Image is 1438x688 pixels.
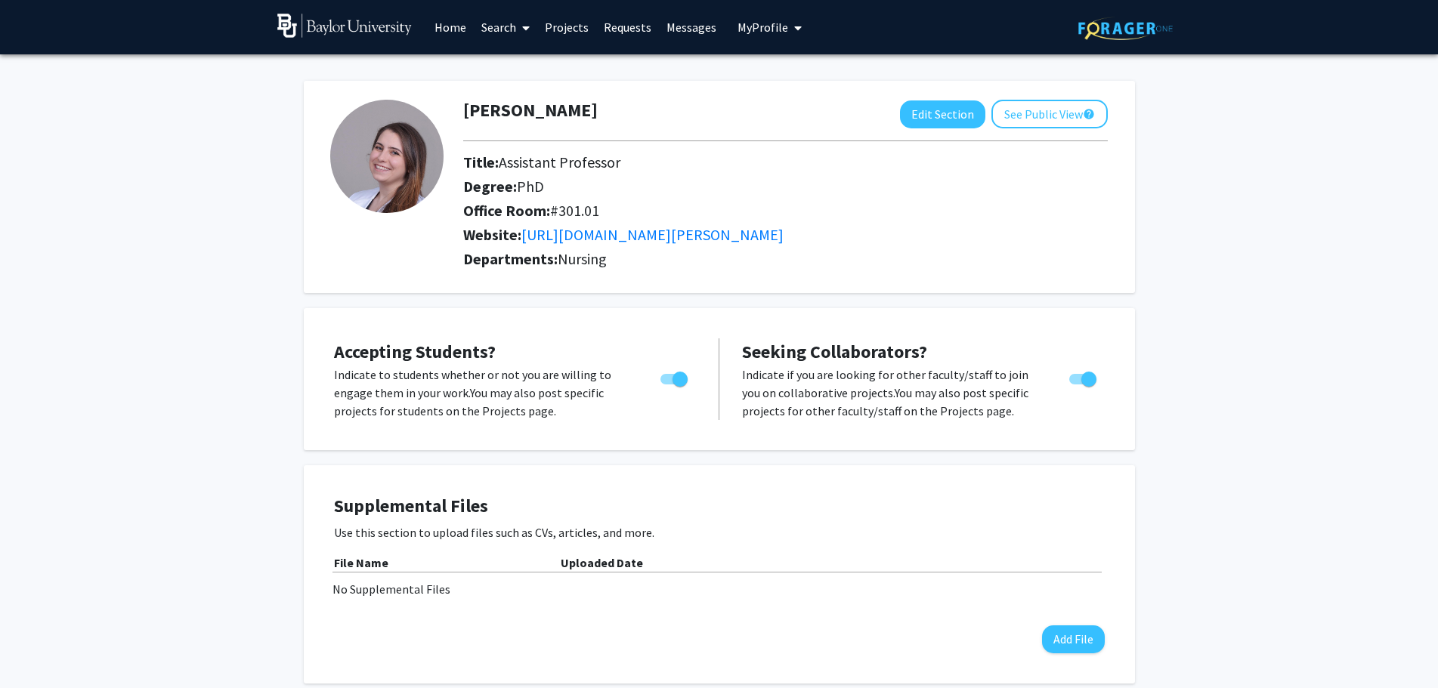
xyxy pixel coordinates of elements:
a: Projects [537,1,596,54]
p: Use this section to upload files such as CVs, articles, and more. [334,523,1105,541]
button: See Public View [991,100,1108,128]
h1: [PERSON_NAME] [463,100,598,122]
div: Toggle [1063,366,1105,388]
div: No Supplemental Files [332,580,1106,598]
b: File Name [334,555,388,570]
div: Toggle [654,366,696,388]
a: Home [427,1,474,54]
h2: Office Room: [463,202,1108,220]
h2: Degree: [463,177,1108,196]
a: Search [474,1,537,54]
span: My Profile [738,20,788,35]
mat-icon: help [1083,105,1095,123]
img: Profile Picture [330,100,444,213]
img: ForagerOne Logo [1078,17,1173,40]
a: Messages [659,1,724,54]
h2: Website: [463,226,1108,244]
span: Assistant Professor [499,153,620,171]
span: Nursing [558,249,607,268]
h4: Supplemental Files [334,495,1105,517]
a: Opens in a new tab [521,225,784,244]
p: Indicate to students whether or not you are willing to engage them in your work. You may also pos... [334,366,632,420]
span: Accepting Students? [334,340,496,363]
h2: Departments: [452,250,1119,268]
p: Indicate if you are looking for other faculty/staff to join you on collaborative projects. You ma... [742,366,1041,420]
img: Baylor University Logo [277,14,413,38]
span: Seeking Collaborators? [742,340,927,363]
button: Edit Section [900,100,985,128]
span: PhD [517,177,544,196]
b: Uploaded Date [561,555,643,570]
iframe: Chat [11,620,64,677]
a: Requests [596,1,659,54]
span: #301.01 [550,201,599,220]
button: Add File [1042,625,1105,653]
h2: Title: [463,153,1108,171]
